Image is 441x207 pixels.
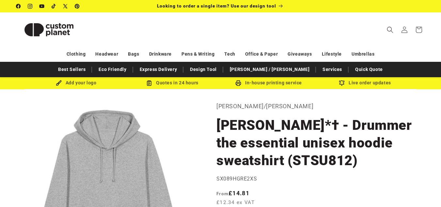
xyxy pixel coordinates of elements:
a: Best Sellers [55,64,89,75]
img: Order Updates Icon [146,80,152,86]
img: Order updates [339,80,345,86]
strong: £14.81 [216,190,249,197]
summary: Search [383,23,397,37]
div: Quotes in 24 hours [124,79,221,87]
a: Express Delivery [136,64,181,75]
a: Office & Paper [245,48,278,60]
a: Headwear [95,48,118,60]
img: Brush Icon [56,80,62,86]
a: Quick Quote [352,64,386,75]
a: Eco Friendly [95,64,130,75]
p: [PERSON_NAME]/[PERSON_NAME] [216,101,412,112]
span: From [216,191,228,196]
a: Drinkware [149,48,172,60]
a: Custom Planet [14,12,84,47]
a: Clothing [67,48,86,60]
a: Services [319,64,345,75]
a: Lifestyle [322,48,342,60]
a: Bags [128,48,139,60]
a: Umbrellas [352,48,374,60]
a: Giveaways [288,48,312,60]
img: Custom Planet [16,15,82,44]
a: Pens & Writing [181,48,214,60]
span: SX089HGRE2XS [216,176,257,182]
a: Design Tool [187,64,220,75]
h1: [PERSON_NAME]*† - Drummer the essential unisex hoodie sweatshirt (STSU812) [216,116,412,169]
a: Tech [224,48,235,60]
div: Add your logo [28,79,124,87]
img: In-house printing [235,80,241,86]
span: Looking to order a single item? Use our design tool [157,3,276,9]
div: Live order updates [317,79,413,87]
div: In-house printing service [221,79,317,87]
span: £12.34 ex VAT [216,199,255,206]
a: [PERSON_NAME] / [PERSON_NAME] [227,64,313,75]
